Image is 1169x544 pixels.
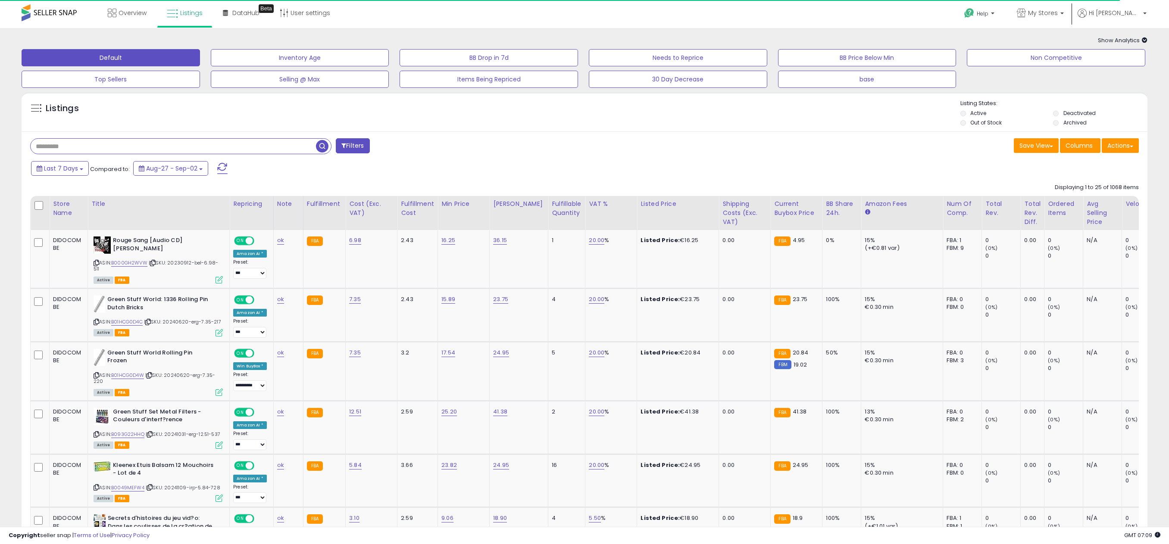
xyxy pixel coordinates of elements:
small: (0%) [1125,416,1138,423]
div: 0 [1048,252,1083,260]
div: 0.00 [722,236,764,244]
small: (0%) [985,245,997,252]
img: 31LW1U61hjL._SL40_.jpg [94,349,105,366]
div: 100% [826,408,854,416]
b: Green Stuff Set Metal Filters - Couleurs d'interf?rence [113,408,218,426]
div: FBM: 0 [947,469,975,477]
button: 30 Day Decrease [589,71,767,88]
a: 23.82 [441,461,457,469]
small: (0%) [985,357,997,364]
a: 9.06 [441,514,453,522]
div: DIDOCOM BE [53,295,81,311]
div: 0 [1048,311,1083,319]
small: FBA [774,295,790,305]
button: Default [22,49,200,66]
label: Out of Stock [970,119,1002,126]
span: Last 7 Days [44,164,78,173]
a: ok [277,407,284,416]
a: 23.75 [493,295,508,304]
a: 3.10 [349,514,359,522]
a: 6.98 [349,236,361,245]
a: 16.25 [441,236,455,245]
a: ok [277,514,284,522]
div: Shipping Costs (Exc. VAT) [722,199,767,227]
a: ok [277,461,284,469]
div: 0 [985,514,1020,522]
div: 4 [552,295,578,303]
a: 25.20 [441,407,457,416]
b: Secrets d'histoires du jeu vid?o: Dans les coulisses de la cr?ation de 15 hits [PERSON_NAME]?ois [108,514,213,541]
b: Listed Price: [641,295,680,303]
a: 24.95 [493,348,509,357]
span: | SKU: 20241031-erg-12.51-537 [146,431,220,438]
a: 5.84 [349,461,362,469]
a: 36.15 [493,236,507,245]
a: 20.00 [589,461,604,469]
button: Top Sellers [22,71,200,88]
b: Listed Price: [641,514,680,522]
div: Note [277,199,300,208]
div: 15% [865,349,936,357]
div: 2.43 [401,295,431,303]
label: Active [970,109,986,117]
div: 0.00 [722,408,764,416]
span: FBA [115,495,129,502]
button: Selling @ Max [211,71,389,88]
b: Listed Price: [641,407,680,416]
div: €0.30 min [865,303,936,311]
div: ASIN: [94,295,223,336]
div: 2 [552,408,578,416]
div: Fulfillment Cost [401,199,434,218]
div: 0.00 [722,295,764,303]
img: 51HgKu2d3jL._SL40_.jpg [94,461,111,472]
div: ASIN: [94,349,223,395]
div: 0 [1048,408,1083,416]
a: 18.90 [493,514,507,522]
span: 41.38 [793,407,807,416]
div: 0 [985,461,1020,469]
a: ok [277,236,284,245]
div: N/A [1087,236,1115,244]
img: 51O5IgB08IL._SL40_.jpg [94,408,111,425]
button: BB Drop in 7d [400,49,578,66]
div: €20.84 [641,349,712,357]
div: 0 [1125,295,1160,303]
span: | SKU: 20240620-erg-7.35-217 [144,318,221,325]
div: 0 [1125,423,1160,431]
div: Ordered Items [1048,199,1079,218]
div: 0 [985,349,1020,357]
small: (0%) [1048,416,1060,423]
small: FBA [774,236,790,246]
div: N/A [1087,349,1115,357]
div: % [589,461,630,469]
button: Last 7 Days [31,161,89,176]
div: ASIN: [94,408,223,448]
div: 2.59 [401,514,431,522]
div: 3.2 [401,349,431,357]
p: Listing States: [960,99,1148,108]
div: % [589,514,630,522]
a: 12.51 [349,407,361,416]
button: Aug-27 - Sep-02 [133,161,208,176]
div: 0% [826,236,854,244]
div: 0 [1125,477,1160,485]
button: Inventory Age [211,49,389,66]
div: €24.95 [641,461,712,469]
a: 5.50 [589,514,601,522]
b: Kleenex Etuis Balsam 12 Mouchoirs - Lot de 4 [113,461,218,479]
div: Avg Selling Price [1087,199,1118,227]
div: 100% [826,514,854,522]
span: 24.95 [793,461,809,469]
button: Columns [1060,138,1100,153]
span: FBA [115,441,129,449]
span: OFF [253,408,267,416]
div: 50% [826,349,854,357]
div: DIDOCOM BE [53,349,81,364]
span: Compared to: [90,165,130,173]
a: B01HCG0D4C [111,318,143,326]
span: 19.02 [794,361,807,369]
div: 0 [1125,461,1160,469]
span: ON [235,349,246,357]
div: FBM: 9 [947,244,975,252]
div: 0 [1125,311,1160,319]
